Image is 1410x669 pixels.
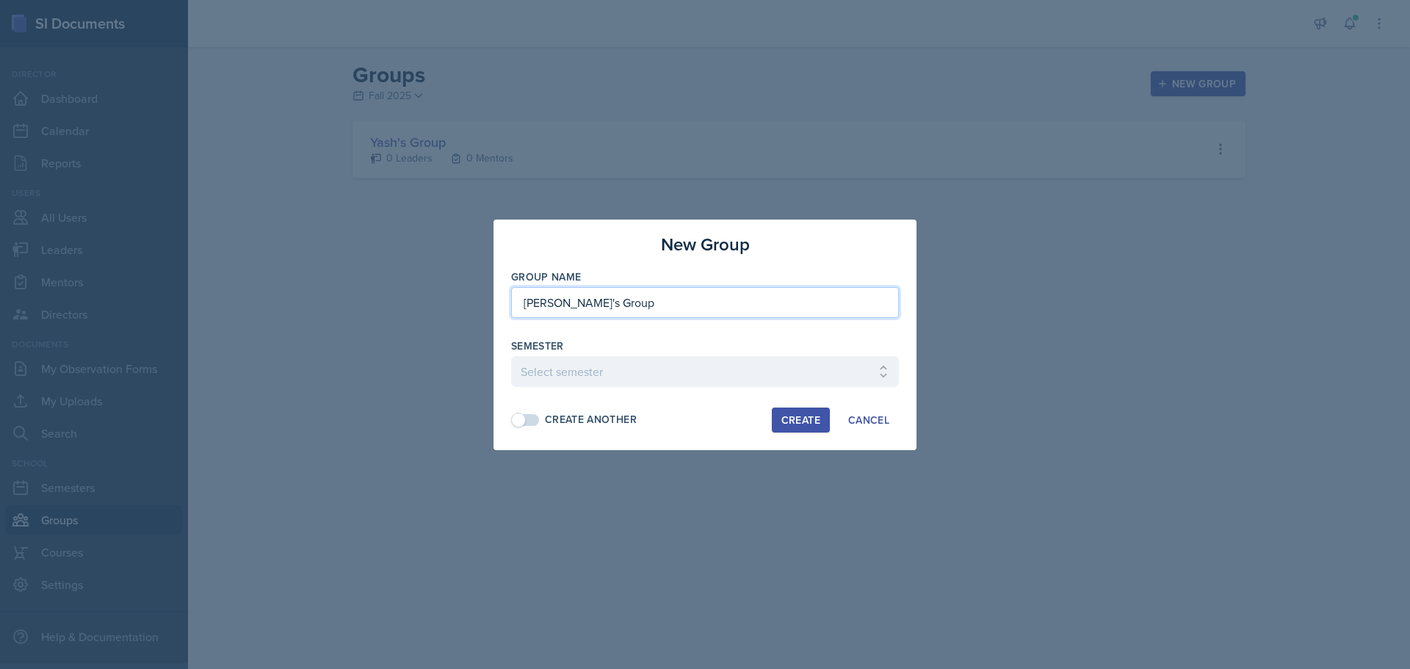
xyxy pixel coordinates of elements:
label: Group Name [511,270,582,284]
label: Semester [511,339,564,353]
div: Create Another [545,412,637,427]
h3: New Group [661,231,750,258]
input: Enter group name [511,287,899,318]
button: Create [772,408,830,433]
div: Create [781,414,820,426]
button: Cancel [839,408,899,433]
div: Cancel [848,414,889,426]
